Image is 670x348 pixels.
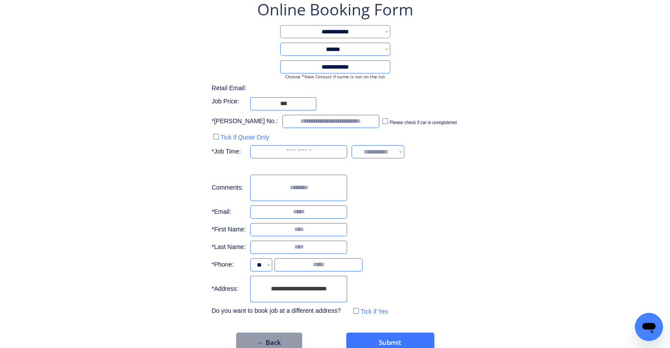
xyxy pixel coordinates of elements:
div: *Email: [211,208,246,216]
div: *Address: [211,285,246,293]
div: *Job Time: [211,147,246,156]
div: Retail Email: [211,84,255,93]
div: Choose *New Contact if name is not on the list [280,73,390,80]
div: Comments: [211,183,246,192]
div: *[PERSON_NAME] No.: [211,117,278,126]
label: Tick if Quote Only [220,134,269,141]
div: *First Name: [211,225,246,234]
div: Job Price: [211,97,246,106]
label: Tick if Yes [360,308,388,315]
div: *Phone: [211,260,246,269]
div: Do you want to book job at a different address? [211,307,347,315]
label: Please check if car is unregistered [389,120,456,125]
iframe: Button to launch messaging window [635,313,663,341]
div: *Last Name: [211,243,246,252]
